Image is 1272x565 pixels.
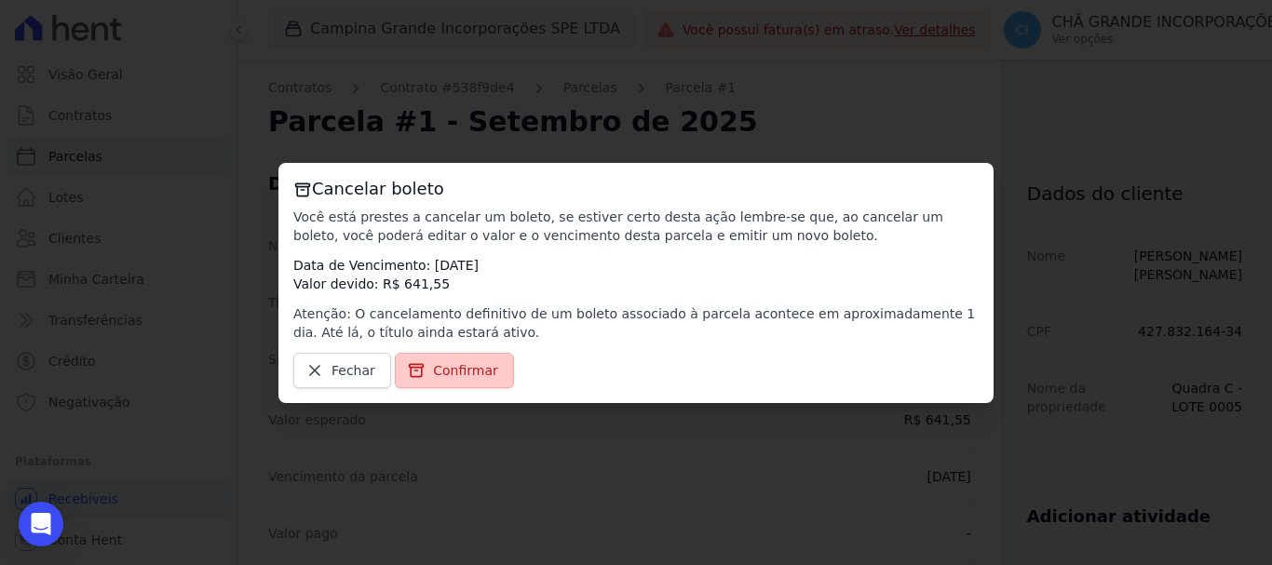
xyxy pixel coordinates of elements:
[293,304,979,342] p: Atenção: O cancelamento definitivo de um boleto associado à parcela acontece em aproximadamente 1...
[395,353,514,388] a: Confirmar
[19,502,63,546] div: Open Intercom Messenger
[293,208,979,245] p: Você está prestes a cancelar um boleto, se estiver certo desta ação lembre-se que, ao cancelar um...
[293,256,979,293] p: Data de Vencimento: [DATE] Valor devido: R$ 641,55
[293,353,391,388] a: Fechar
[433,361,498,380] span: Confirmar
[332,361,375,380] span: Fechar
[293,178,979,200] h3: Cancelar boleto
